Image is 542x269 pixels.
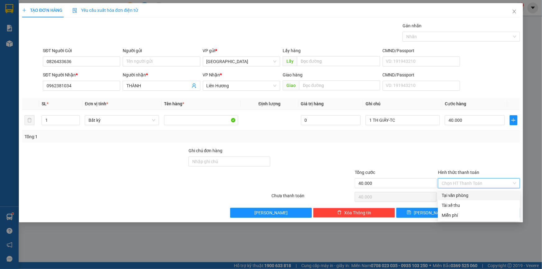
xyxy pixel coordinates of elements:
[3,39,108,49] b: GỬI : [GEOGRAPHIC_DATA]
[313,208,395,218] button: deleteXóa Thông tin
[283,56,297,66] span: Lấy
[363,98,442,110] th: Ghi chú
[36,23,41,28] span: phone
[299,80,380,90] input: Dọc đường
[283,72,303,77] span: Giao hàng
[337,210,342,215] span: delete
[383,71,460,78] div: CMND/Passport
[43,47,120,54] div: SĐT Người Gửi
[442,192,516,199] div: Tại văn phòng
[3,14,118,21] li: 01 [PERSON_NAME]
[43,71,120,78] div: SĐT Người Nhận
[164,101,184,106] span: Tên hàng
[203,47,280,54] div: VP gửi
[89,116,155,125] span: Bất kỳ
[189,157,271,166] input: Ghi chú đơn hàng
[344,209,371,216] span: Xóa Thông tin
[207,57,276,66] span: Sài Gòn
[123,47,200,54] div: Người gửi
[3,21,118,29] li: 02523854854
[230,208,312,218] button: [PERSON_NAME]
[283,48,301,53] span: Lấy hàng
[72,8,138,13] span: Yêu cầu xuất hóa đơn điện tử
[36,4,88,12] b: [PERSON_NAME]
[297,56,380,66] input: Dọc đường
[438,170,479,175] label: Hình thức thanh toán
[85,101,108,106] span: Đơn vị tính
[301,115,361,125] input: 0
[36,15,41,20] span: environment
[22,8,62,13] span: TẠO ĐƠN HÀNG
[258,101,280,106] span: Định lượng
[72,8,77,13] img: icon
[283,80,299,90] span: Giao
[25,133,209,140] div: Tổng: 1
[403,23,421,28] label: Gán nhãn
[510,118,517,123] span: plus
[355,170,375,175] span: Tổng cước
[189,148,223,153] label: Ghi chú đơn hàng
[366,115,440,125] input: Ghi Chú
[383,47,460,54] div: CMND/Passport
[42,101,47,106] span: SL
[3,3,34,34] img: logo.jpg
[512,9,517,14] span: close
[254,209,288,216] span: [PERSON_NAME]
[207,81,276,90] span: Liên Hương
[123,71,200,78] div: Người nhận
[22,8,26,12] span: plus
[25,115,34,125] button: delete
[414,209,447,216] span: [PERSON_NAME]
[203,72,220,77] span: VP Nhận
[510,115,517,125] button: plus
[407,210,411,215] span: save
[396,208,458,218] button: save[PERSON_NAME]
[442,212,516,219] div: Miễn phí
[164,115,238,125] input: VD: Bàn, Ghế
[442,202,516,209] div: Tài xế thu
[271,192,354,203] div: Chưa thanh toán
[301,101,324,106] span: Giá trị hàng
[445,101,466,106] span: Cước hàng
[506,3,523,21] button: Close
[192,83,197,88] span: user-add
